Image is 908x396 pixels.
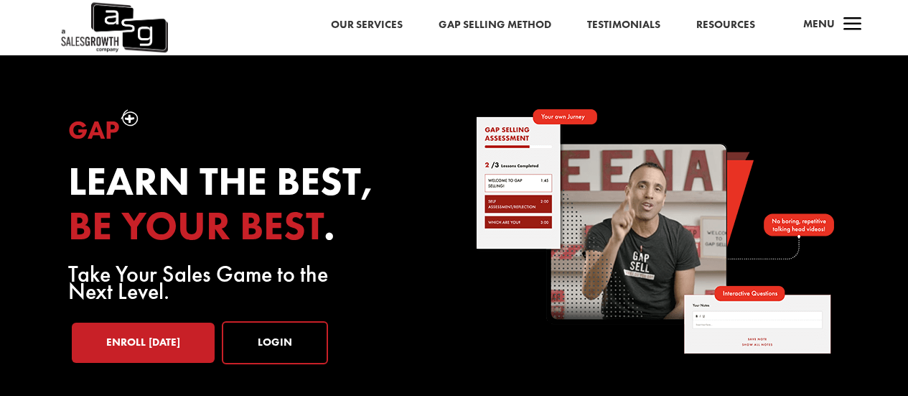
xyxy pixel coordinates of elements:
[68,266,433,300] p: Take Your Sales Game to the Next Level.
[68,114,120,147] span: Gap
[696,16,755,34] a: Resources
[222,321,328,364] a: Login
[68,200,324,252] span: be your best
[439,16,551,34] a: Gap Selling Method
[121,109,139,126] img: plus-symbol-white
[803,17,835,31] span: Menu
[72,323,215,363] a: Enroll [DATE]
[475,109,834,354] img: self-paced-sales-course-online
[587,16,660,34] a: Testimonials
[68,160,433,255] h2: Learn the best, .
[838,11,867,40] span: a
[331,16,403,34] a: Our Services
